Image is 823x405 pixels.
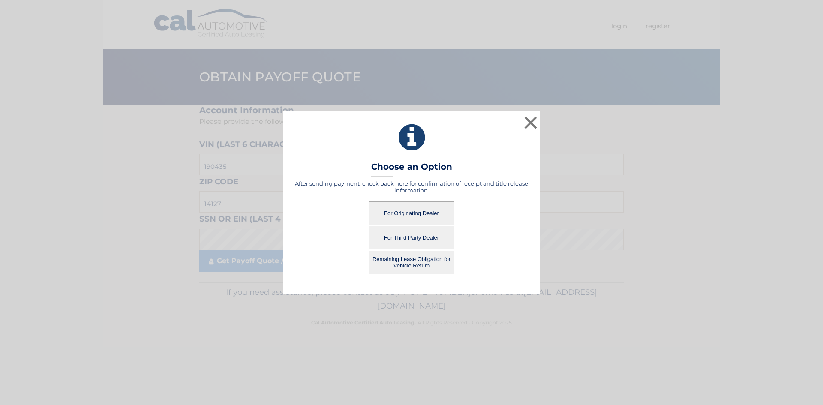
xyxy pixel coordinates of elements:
[294,180,529,194] h5: After sending payment, check back here for confirmation of receipt and title release information.
[369,201,454,225] button: For Originating Dealer
[371,162,452,177] h3: Choose an Option
[369,226,454,249] button: For Third Party Dealer
[522,114,539,131] button: ×
[369,251,454,274] button: Remaining Lease Obligation for Vehicle Return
